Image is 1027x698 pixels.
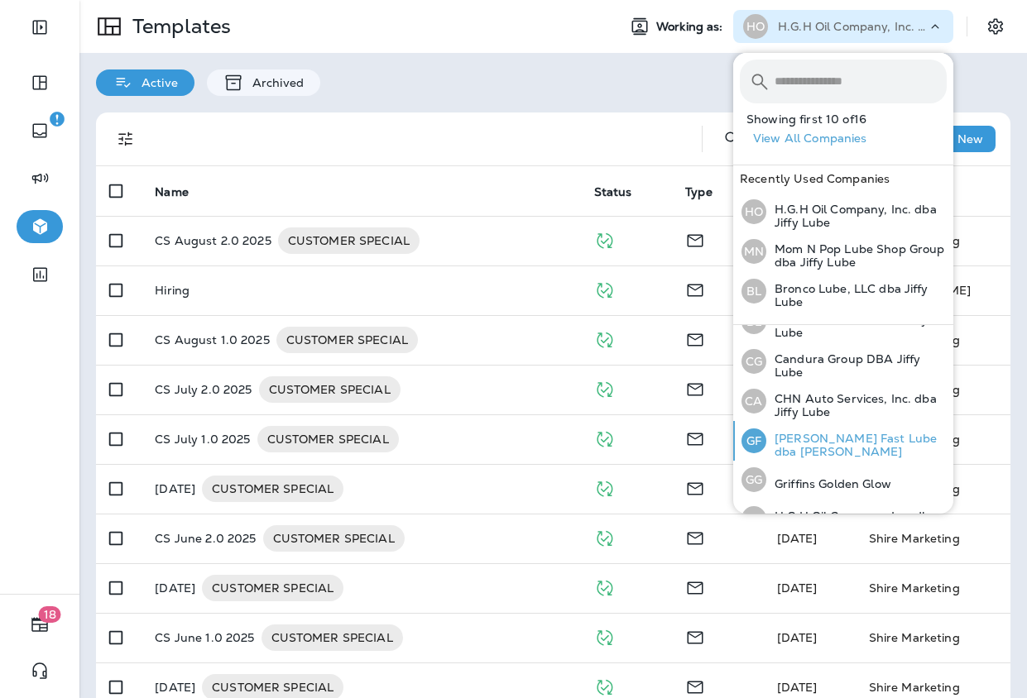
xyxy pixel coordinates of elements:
div: CUSTOMER SPECIAL [202,575,343,601]
span: CUSTOMER SPECIAL [202,480,343,497]
button: 18 [17,608,63,641]
p: New [957,132,983,146]
p: H.G.H Oil Company, Inc. dba Jiffy Lube [766,509,947,536]
span: Email [685,232,705,246]
span: CUSTOMER SPECIAL [202,679,343,696]
p: Griffins Golden Glow [766,477,891,490]
button: GGGriffins Golden Glow [733,461,953,499]
button: GF[PERSON_NAME] Fast Lube dba [PERSON_NAME] [733,421,953,461]
span: Email [685,430,705,445]
p: H.G.H Oil Company, Inc. dba Jiffy Lube [766,203,947,229]
span: Status [594,185,632,199]
button: Expand Sidebar [17,11,63,44]
p: CS June 1.0 2025 [155,624,254,651]
span: Published [594,678,615,693]
p: Bronco Lube, LLC dba Jiffy Lube [766,282,947,308]
span: Published [594,629,615,643]
td: Shire Marketing [856,613,1010,662]
span: Email [685,380,705,395]
button: HOH.G.H Oil Company, Inc. dba Jiffy Lube [733,192,953,232]
span: Published [594,529,615,544]
span: Type [685,185,713,199]
div: GG [741,467,766,492]
button: Filters [109,122,142,155]
button: Settings [981,12,1010,41]
p: Templates [126,14,231,39]
div: HO [741,506,766,531]
div: HO [741,199,766,224]
span: Name [155,184,210,199]
span: Email [685,678,705,693]
span: Shire Marketing [777,581,818,595]
div: CA [741,389,766,414]
span: 18 [39,606,61,623]
td: Shire Marketing [856,563,1010,613]
button: MNMom N Pop Lube Shop Group dba Jiffy Lube [733,232,953,271]
p: Archived [244,76,304,89]
span: Working as: [656,20,727,34]
span: Published [594,331,615,346]
p: Candura Group DBA Jiffy Lube [766,352,947,379]
span: CUSTOMER SPECIAL [202,580,343,596]
span: Status [594,184,654,199]
p: Active [133,76,178,89]
p: Showing first 10 of 16 [746,112,953,126]
div: MN [741,239,766,264]
p: Hiring [155,284,190,297]
p: CS July 1.0 2025 [155,426,250,452]
span: Published [594,430,615,445]
div: CUSTOMER SPECIAL [276,327,418,353]
p: [PERSON_NAME] Fast Lube dba [PERSON_NAME] [766,432,947,458]
span: Published [594,232,615,246]
div: CUSTOMER SPECIAL [263,525,405,552]
span: Name [155,185,189,199]
span: Published [594,281,615,296]
div: CUSTOMER SPECIAL [262,624,403,651]
span: CUSTOMER SPECIAL [276,332,418,348]
span: CUSTOMER SPECIAL [257,431,399,447]
span: Shire Marketing [777,680,818,695]
span: Email [685,529,705,544]
p: [DATE] [155,476,195,502]
span: Shire Marketing [777,630,818,645]
button: CGCandura Group DBA Jiffy Lube [733,342,953,381]
div: CUSTOMER SPECIAL [257,426,399,452]
div: CG [741,349,766,374]
span: Shire Marketing [777,531,818,546]
p: Bronco Lube, LLC dba Jiffy Lube [766,313,947,339]
span: Email [685,579,705,594]
p: Mom N Pop Lube Shop Group dba Jiffy Lube [766,242,947,269]
p: CS August 2.0 2025 [155,227,271,254]
p: H.G.H Oil Company, Inc. dba Jiffy Lube [778,20,927,33]
td: Shire Marketing [856,514,1010,563]
div: Recently Used Companies [733,165,953,192]
button: HOH.G.H Oil Company, Inc. dba Jiffy Lube [733,499,953,538]
div: CUSTOMER SPECIAL [202,476,343,502]
p: CHN Auto Services, Inc. dba Jiffy Lube [766,392,947,418]
span: CUSTOMER SPECIAL [278,232,420,249]
span: CUSTOMER SPECIAL [259,381,401,398]
span: CUSTOMER SPECIAL [263,530,405,547]
p: [DATE] [155,575,195,601]
p: CS June 2.0 2025 [155,525,256,552]
button: BLBronco Lube, LLC dba Jiffy Lube [733,271,953,311]
div: CUSTOMER SPECIAL [259,376,401,403]
p: CS August 1.0 2025 [155,327,270,353]
div: GF [741,428,766,453]
p: CS July 2.0 2025 [155,376,252,403]
span: Type [685,184,734,199]
span: Email [685,281,705,296]
span: Email [685,629,705,643]
span: Published [594,480,615,495]
button: Search Templates [716,122,749,155]
span: Email [685,331,705,346]
button: CACHN Auto Services, Inc. dba Jiffy Lube [733,381,953,421]
div: BL [741,279,766,304]
span: CUSTOMER SPECIAL [262,629,403,646]
div: CUSTOMER SPECIAL [278,227,420,254]
span: Email [685,480,705,495]
span: Published [594,579,615,594]
button: View All Companies [746,126,953,151]
span: Published [594,380,615,395]
div: HO [743,14,768,39]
